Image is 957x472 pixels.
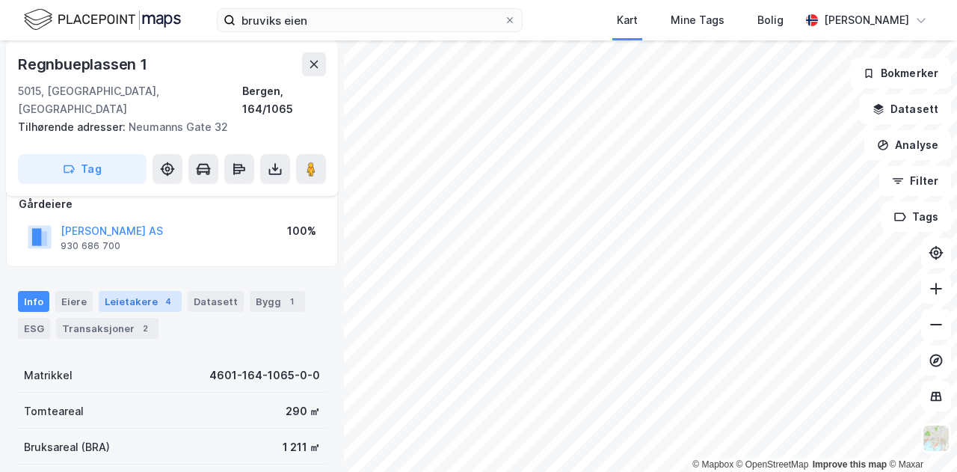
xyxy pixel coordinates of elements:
[24,7,181,33] img: logo.f888ab2527a4732fd821a326f86c7f29.svg
[18,118,314,136] div: Neumanns Gate 32
[860,94,951,124] button: Datasett
[99,291,182,312] div: Leietakere
[881,202,951,232] button: Tags
[882,400,957,472] iframe: Chat Widget
[18,120,129,133] span: Tilhørende adresser:
[24,402,84,420] div: Tomteareal
[55,291,93,312] div: Eiere
[864,130,951,160] button: Analyse
[188,291,244,312] div: Datasett
[757,11,784,29] div: Bolig
[287,222,316,240] div: 100%
[850,58,951,88] button: Bokmerker
[617,11,638,29] div: Kart
[24,367,73,384] div: Matrikkel
[18,318,50,339] div: ESG
[61,240,120,252] div: 930 686 700
[209,367,320,384] div: 4601-164-1065-0-0
[18,82,242,118] div: 5015, [GEOGRAPHIC_DATA], [GEOGRAPHIC_DATA]
[286,402,320,420] div: 290 ㎡
[879,166,951,196] button: Filter
[671,11,724,29] div: Mine Tags
[250,291,305,312] div: Bygg
[19,195,325,213] div: Gårdeiere
[18,52,150,76] div: Regnbueplassen 1
[242,82,326,118] div: Bergen, 164/1065
[813,459,887,470] a: Improve this map
[18,154,147,184] button: Tag
[236,9,504,31] input: Søk på adresse, matrikkel, gårdeiere, leietakere eller personer
[824,11,909,29] div: [PERSON_NAME]
[24,438,110,456] div: Bruksareal (BRA)
[284,294,299,309] div: 1
[161,294,176,309] div: 4
[138,321,153,336] div: 2
[882,400,957,472] div: Kontrollprogram for chat
[736,459,809,470] a: OpenStreetMap
[56,318,159,339] div: Transaksjoner
[692,459,733,470] a: Mapbox
[283,438,320,456] div: 1 211 ㎡
[18,291,49,312] div: Info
